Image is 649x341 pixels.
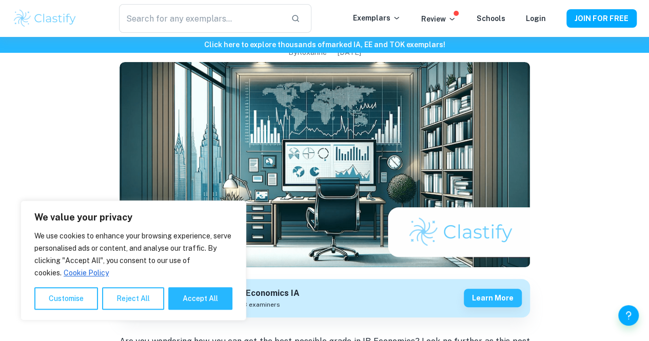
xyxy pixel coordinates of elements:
a: Cookie Policy [63,268,109,277]
p: Review [421,13,456,25]
input: Search for any exemplars... [119,4,283,33]
a: Schools [477,14,505,23]
img: Clastify logo [12,8,77,29]
div: We value your privacy [21,200,246,320]
p: We value your privacy [34,211,232,224]
p: We use cookies to enhance your browsing experience, serve personalised ads or content, and analys... [34,230,232,279]
img: IB Economics Grade Boundaries cover image [120,62,530,267]
button: Accept All [168,287,232,310]
a: Login [526,14,546,23]
button: Help and Feedback [618,305,639,326]
a: Get feedback on yourEconomics IAMarked only by official IB examinersLearn more [120,279,530,317]
p: Exemplars [353,12,401,24]
h6: Click here to explore thousands of marked IA, EE and TOK exemplars ! [2,39,647,50]
button: Learn more [464,289,522,307]
button: JOIN FOR FREE [566,9,637,28]
button: Reject All [102,287,164,310]
button: Customise [34,287,98,310]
